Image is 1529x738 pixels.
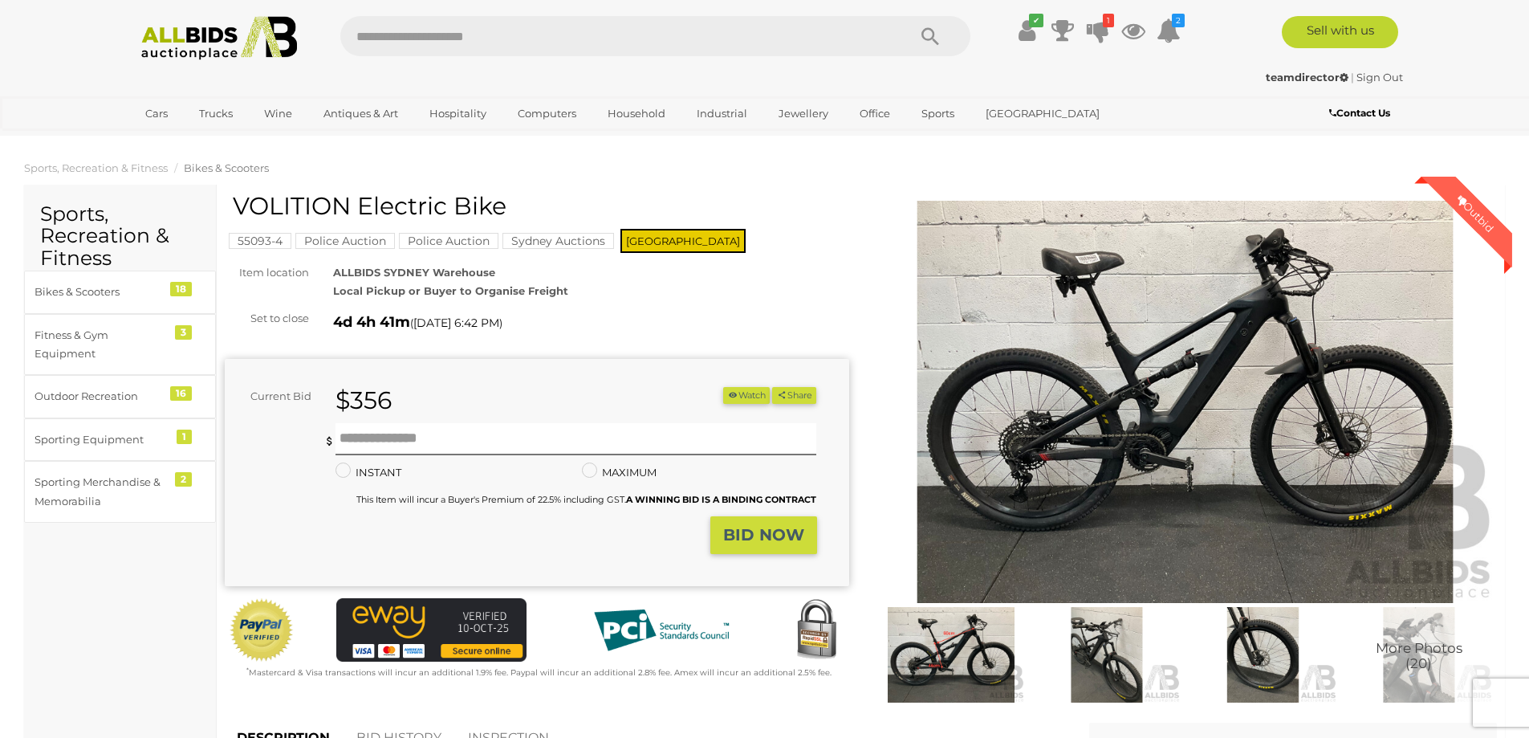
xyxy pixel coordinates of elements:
a: Sell with us [1282,16,1398,48]
div: Fitness & Gym Equipment [35,326,167,364]
img: VOLITION Electric Bike [877,607,1025,703]
div: Set to close [213,309,321,328]
a: Sports [911,100,965,127]
a: Bikes & Scooters 18 [24,271,216,313]
a: Sporting Equipment 1 [24,418,216,461]
a: Sign Out [1356,71,1403,84]
label: INSTANT [335,463,401,482]
i: ✔ [1029,14,1043,27]
span: More Photos (20) [1376,642,1462,671]
a: More Photos(20) [1345,607,1493,703]
strong: teamdirector [1266,71,1348,84]
button: Search [890,16,970,56]
mark: Sydney Auctions [502,233,614,249]
div: Outbid [1438,177,1512,251]
img: VOLITION Electric Bike [1189,607,1336,703]
img: VOLITION Electric Bike [1345,607,1493,703]
img: Official PayPal Seal [229,598,295,663]
div: 1 [177,430,192,444]
strong: $356 [335,385,392,415]
strong: ALLBIDS SYDNEY Warehouse [333,266,495,279]
a: Computers [507,100,587,127]
a: Outdoor Recreation 16 [24,375,216,418]
a: ✔ [1015,16,1039,45]
mark: Police Auction [399,233,498,249]
div: 18 [170,282,192,296]
mark: 55093-4 [229,233,291,249]
small: This Item will incur a Buyer's Premium of 22.5% including GST. [356,494,816,505]
a: Sporting Merchandise & Memorabilia 2 [24,461,216,523]
img: Allbids.com.au [132,16,307,60]
div: 2 [175,472,192,487]
h2: Sports, Recreation & Fitness [40,203,200,270]
a: 55093-4 [229,234,291,247]
strong: Local Pickup or Buyer to Organise Freight [333,284,568,297]
a: Sports, Recreation & Fitness [24,161,168,174]
a: Jewellery [768,100,839,127]
strong: BID NOW [723,525,804,544]
a: Antiques & Art [313,100,409,127]
a: teamdirector [1266,71,1351,84]
div: Bikes & Scooters [35,283,167,301]
li: Watch this item [723,387,770,404]
span: ( ) [410,316,502,329]
a: Contact Us [1329,104,1394,122]
div: Sporting Merchandise & Memorabilia [35,473,167,511]
img: VOLITION Electric Bike [873,201,1498,603]
div: Outdoor Recreation [35,387,167,406]
b: A WINNING BID IS A BINDING CONTRACT [626,494,816,505]
div: Item location [213,263,321,282]
img: eWAY Payment Gateway [336,598,527,662]
a: Hospitality [419,100,497,127]
a: 2 [1157,16,1181,45]
span: | [1351,71,1354,84]
a: Office [849,100,901,127]
a: Police Auction [295,234,395,247]
a: Trucks [189,100,243,127]
a: Cars [135,100,178,127]
img: VOLITION Electric Bike [1033,607,1181,703]
span: [DATE] 6:42 PM [413,316,499,330]
a: Bikes & Scooters [184,161,269,174]
label: MAXIMUM [582,463,657,482]
a: 1 [1086,16,1110,45]
i: 1 [1103,14,1114,27]
button: Share [772,387,816,404]
mark: Police Auction [295,233,395,249]
a: Sydney Auctions [502,234,614,247]
a: Industrial [686,100,758,127]
a: Police Auction [399,234,498,247]
img: PCI DSS compliant [581,598,742,663]
a: Wine [254,100,303,127]
div: 16 [170,386,192,401]
strong: 4d 4h 41m [333,313,410,331]
a: Household [597,100,676,127]
div: Sporting Equipment [35,430,167,449]
span: [GEOGRAPHIC_DATA] [620,229,746,253]
img: Secured by Rapid SSL [784,598,848,663]
i: 2 [1172,14,1185,27]
button: BID NOW [710,516,817,554]
b: Contact Us [1329,107,1390,119]
h1: VOLITION Electric Bike [233,193,845,219]
a: Fitness & Gym Equipment 3 [24,314,216,376]
small: Mastercard & Visa transactions will incur an additional 1.9% fee. Paypal will incur an additional... [246,667,832,678]
div: Current Bid [225,387,323,406]
div: 3 [175,325,192,340]
button: Watch [723,387,770,404]
a: [GEOGRAPHIC_DATA] [975,100,1110,127]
